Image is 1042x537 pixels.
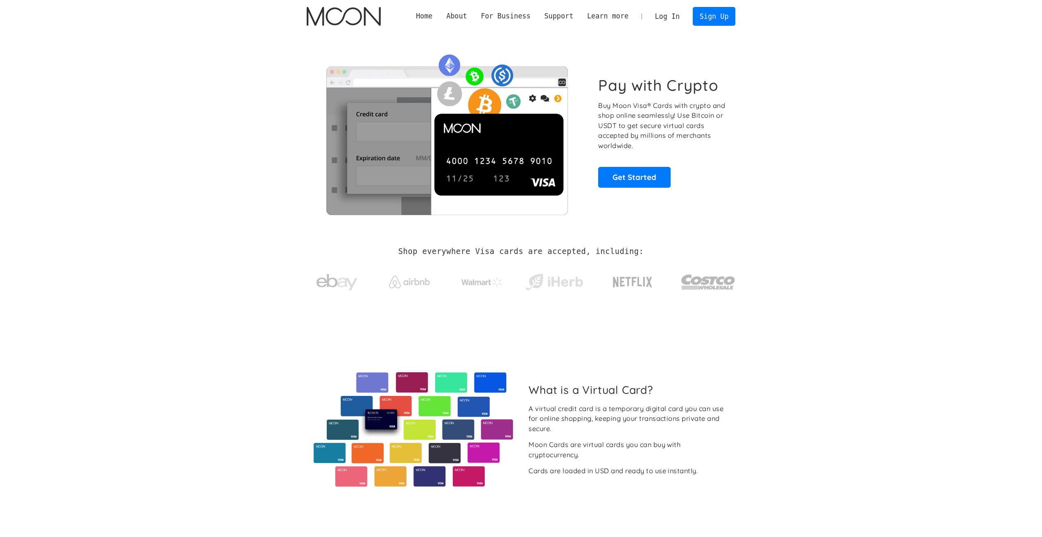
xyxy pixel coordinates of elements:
[461,277,502,287] img: Walmart
[529,440,729,460] div: Moon Cards are virtual cards you can buy with cryptocurrency.
[439,11,474,21] div: About
[681,258,736,301] a: Costco
[307,7,381,26] img: Moon Logo
[524,272,585,293] img: iHerb
[529,404,729,434] div: A virtual credit card is a temporary digital card you can use for online shopping, keeping your t...
[544,11,573,21] div: Support
[524,263,585,297] a: iHerb
[307,49,587,215] img: Moon Cards let you spend your crypto anywhere Visa is accepted.
[612,272,653,292] img: Netflix
[598,167,671,187] a: Get Started
[598,76,719,94] h1: Pay with Crypto
[681,267,736,297] img: Costco
[307,261,368,299] a: ebay
[312,372,514,487] img: Virtual cards from Moon
[398,247,644,256] h2: Shop everywhere Visa cards are accepted, including:
[587,11,628,21] div: Learn more
[409,11,439,21] a: Home
[580,11,635,21] div: Learn more
[481,11,530,21] div: For Business
[316,270,357,295] img: ebay
[596,264,669,297] a: Netflix
[389,276,430,288] img: Airbnb
[379,267,440,292] a: Airbnb
[529,383,729,396] h2: What is a Virtual Card?
[446,11,467,21] div: About
[693,7,735,25] a: Sign Up
[307,7,381,26] a: home
[538,11,580,21] div: Support
[648,7,687,25] a: Log In
[529,466,698,476] div: Cards are loaded in USD and ready to use instantly.
[451,269,512,291] a: Walmart
[474,11,538,21] div: For Business
[598,101,726,151] p: Buy Moon Visa® Cards with crypto and shop online seamlessly! Use Bitcoin or USDT to get secure vi...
